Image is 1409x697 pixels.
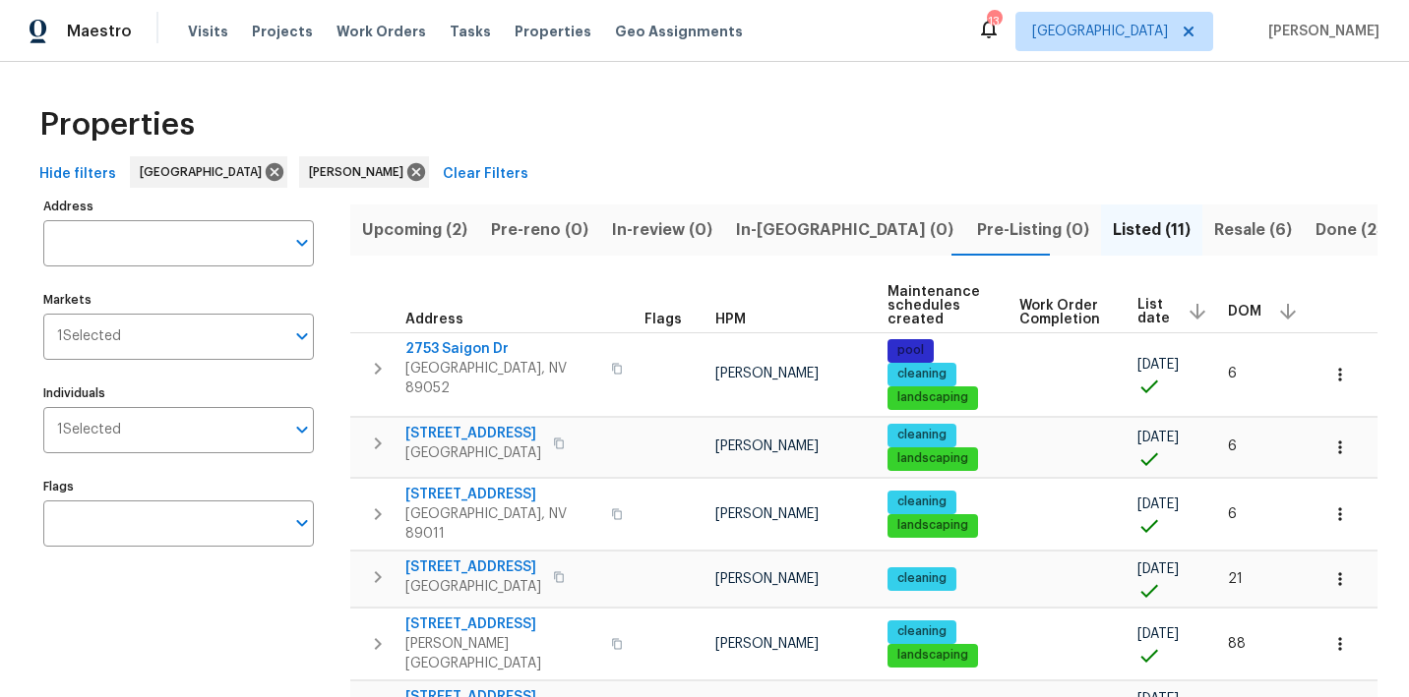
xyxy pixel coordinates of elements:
span: [PERSON_NAME] [1260,22,1379,41]
span: pool [889,342,932,359]
span: Maintenance schedules created [888,285,986,326]
button: Open [288,229,316,257]
span: [STREET_ADDRESS] [405,614,599,634]
label: Flags [43,481,314,493]
label: Address [43,201,314,212]
span: 1 Selected [57,422,121,438]
span: Resale (6) [1214,216,1292,244]
span: [GEOGRAPHIC_DATA] [405,443,541,463]
button: Open [288,509,316,537]
span: [PERSON_NAME] [715,439,819,453]
span: [GEOGRAPHIC_DATA], NV 89052 [405,359,599,398]
span: Pre-Listing (0) [977,216,1089,244]
span: Hide filters [39,162,116,187]
span: Maestro [67,22,132,41]
span: [PERSON_NAME] [715,367,819,380]
span: [STREET_ADDRESS] [405,424,541,443]
span: 6 [1228,439,1237,453]
span: [PERSON_NAME] [715,507,819,521]
span: Properties [515,22,591,41]
span: cleaning [889,494,954,510]
span: cleaning [889,366,954,382]
span: Work Orders [337,22,426,41]
span: [PERSON_NAME][GEOGRAPHIC_DATA] [405,634,599,673]
span: landscaping [889,517,976,534]
span: [PERSON_NAME] [309,162,411,182]
span: Tasks [450,25,491,38]
span: List date [1137,298,1171,325]
label: Individuals [43,387,314,399]
span: landscaping [889,450,976,467]
span: 2753 Saigon Dr [405,339,599,359]
span: 6 [1228,367,1237,380]
span: landscaping [889,647,976,664]
button: Hide filters [31,156,124,193]
span: Listed (11) [1113,216,1191,244]
span: Visits [188,22,228,41]
span: [DATE] [1137,562,1179,576]
span: [DATE] [1137,431,1179,444]
span: Pre-reno (0) [491,216,588,244]
span: Work Order Completion [1019,299,1104,326]
span: [PERSON_NAME] [715,572,819,586]
span: landscaping [889,389,976,406]
span: 6 [1228,507,1237,521]
div: [PERSON_NAME] [299,156,429,188]
span: Projects [252,22,313,41]
span: [GEOGRAPHIC_DATA] [405,577,541,597]
span: HPM [715,313,746,326]
span: [DATE] [1137,497,1179,511]
span: [DATE] [1137,358,1179,372]
span: [PERSON_NAME] [715,637,819,651]
span: [STREET_ADDRESS] [405,557,541,577]
span: Geo Assignments [615,22,743,41]
span: In-review (0) [612,216,712,244]
span: 21 [1228,572,1243,586]
button: Clear Filters [435,156,536,193]
label: Markets [43,294,314,306]
span: DOM [1228,305,1261,319]
span: Flags [644,313,682,326]
div: 13 [987,12,1001,31]
button: Open [288,322,316,350]
span: Properties [39,115,195,135]
span: cleaning [889,427,954,443]
div: [GEOGRAPHIC_DATA] [130,156,287,188]
span: Clear Filters [443,162,528,187]
span: Upcoming (2) [362,216,467,244]
span: [DATE] [1137,627,1179,641]
span: Done (259) [1316,216,1403,244]
span: 1 Selected [57,328,121,345]
span: cleaning [889,623,954,640]
span: [STREET_ADDRESS] [405,485,599,504]
span: Address [405,313,463,326]
span: In-[GEOGRAPHIC_DATA] (0) [736,216,953,244]
span: 88 [1228,637,1246,651]
span: [GEOGRAPHIC_DATA] [1032,22,1168,41]
button: Open [288,416,316,443]
span: cleaning [889,570,954,587]
span: [GEOGRAPHIC_DATA], NV 89011 [405,504,599,544]
span: [GEOGRAPHIC_DATA] [140,162,270,182]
